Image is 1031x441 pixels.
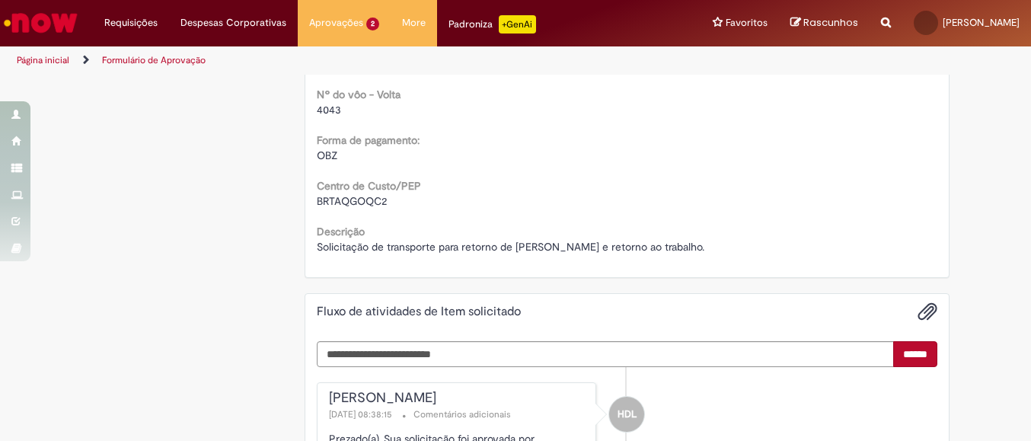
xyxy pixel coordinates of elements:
[499,15,536,34] p: +GenAi
[726,15,768,30] span: Favoritos
[366,18,379,30] span: 2
[329,408,395,420] span: [DATE] 08:38:15
[317,194,387,208] span: BRTAQGOQC2
[317,103,341,117] span: 4043
[803,15,858,30] span: Rascunhos
[943,16,1020,29] span: [PERSON_NAME]
[102,54,206,66] a: Formulário de Aprovação
[402,15,426,30] span: More
[918,302,937,321] button: Adicionar anexos
[790,16,858,30] a: Rascunhos
[317,88,401,101] b: Nº do vôo - Volta
[448,15,536,34] div: Padroniza
[317,149,337,162] span: OBZ
[11,46,676,75] ul: Trilhas de página
[413,408,511,421] small: Comentários adicionais
[104,15,158,30] span: Requisições
[609,397,644,432] div: Henrique De Lima Borges
[2,8,80,38] img: ServiceNow
[317,341,895,367] textarea: Digite sua mensagem aqui...
[309,15,363,30] span: Aprovações
[317,179,421,193] b: Centro de Custo/PEP
[329,391,589,406] div: [PERSON_NAME]
[317,133,420,147] b: Forma de pagamento:
[618,396,637,433] span: HDL
[317,240,704,254] span: Solicitação de transporte para retorno de [PERSON_NAME] e retorno ao trabalho.
[317,305,521,319] h2: Fluxo de atividades de Item solicitado Histórico de tíquete
[17,54,69,66] a: Página inicial
[317,225,365,238] b: Descrição
[180,15,286,30] span: Despesas Corporativas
